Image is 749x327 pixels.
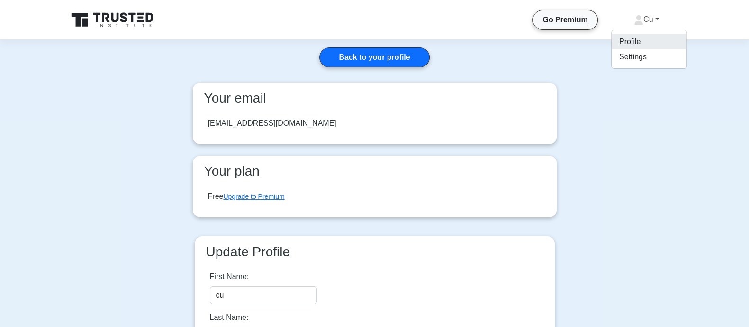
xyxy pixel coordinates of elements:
a: Upgrade to Premium [223,193,284,200]
a: Go Premium [537,14,593,26]
h3: Your email [200,90,549,106]
a: Back to your profile [319,47,429,67]
label: First Name: [210,271,249,282]
a: Cu [611,10,682,29]
label: Last Name: [210,312,249,323]
ul: Cu [611,30,687,69]
a: Profile [612,34,686,49]
a: Settings [612,49,686,65]
h3: Your plan [200,163,549,179]
h3: Update Profile [202,244,547,260]
div: Free [208,191,285,202]
div: [EMAIL_ADDRESS][DOMAIN_NAME] [208,118,336,129]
